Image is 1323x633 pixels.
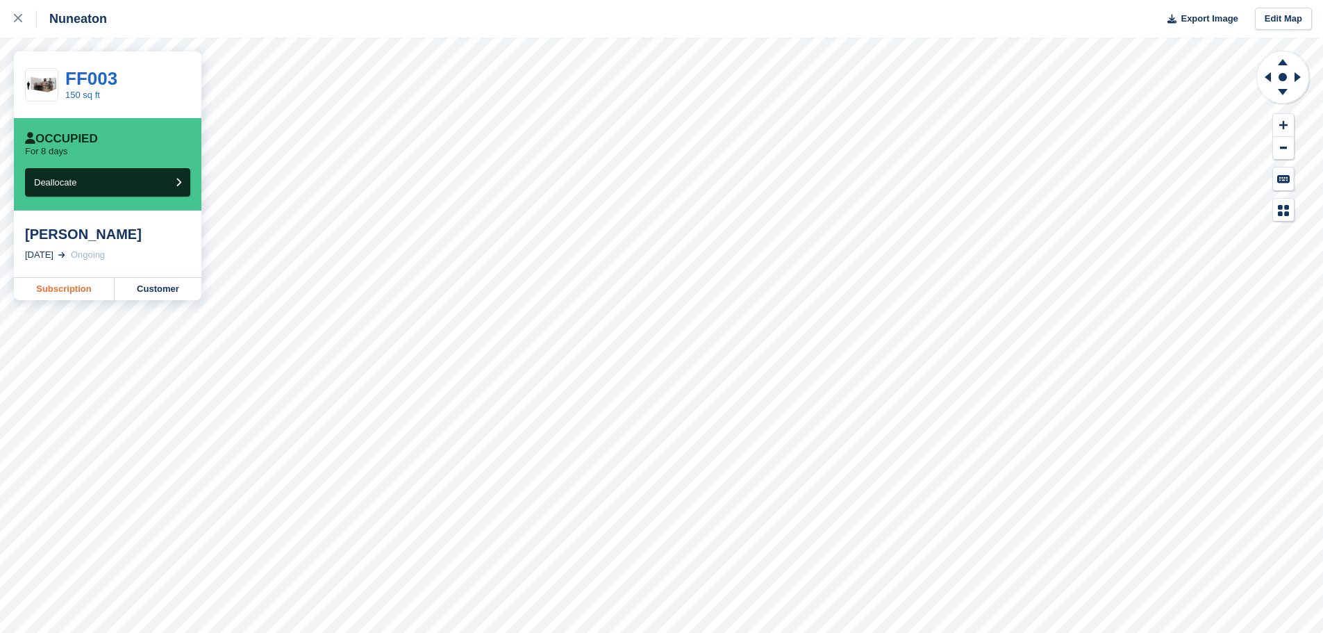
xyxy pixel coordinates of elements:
[1273,137,1294,160] button: Zoom Out
[71,248,105,262] div: Ongoing
[25,226,190,242] div: [PERSON_NAME]
[25,146,67,157] p: For 8 days
[58,252,65,258] img: arrow-right-light-icn-cde0832a797a2874e46488d9cf13f60e5c3a73dbe684e267c42b8395dfbc2abf.svg
[25,132,98,146] div: Occupied
[1273,114,1294,137] button: Zoom In
[34,177,76,188] span: Deallocate
[25,168,190,197] button: Deallocate
[1159,8,1238,31] button: Export Image
[65,90,100,100] a: 150 sq ft
[1181,12,1238,26] span: Export Image
[1255,8,1312,31] a: Edit Map
[25,248,53,262] div: [DATE]
[115,278,201,300] a: Customer
[26,73,58,97] img: 150-sqft-unit.jpg
[14,278,115,300] a: Subscription
[37,10,107,27] div: Nuneaton
[1273,167,1294,190] button: Keyboard Shortcuts
[1273,199,1294,222] button: Map Legend
[65,68,117,89] a: FF003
